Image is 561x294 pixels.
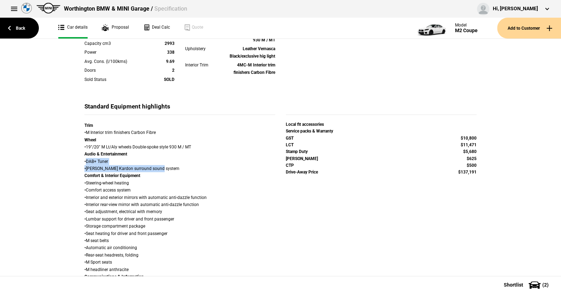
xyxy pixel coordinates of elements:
div: Capacity cm3 [84,40,138,47]
strong: SOLD [164,77,175,82]
strong: Wheel [84,137,96,142]
div: Doors [84,67,138,74]
strong: $5,680 [463,149,477,154]
strong: Local fit accessories [286,122,324,127]
strong: [PERSON_NAME] [286,156,318,161]
div: Avg. Cons. (l/100kms) [84,58,138,65]
strong: CTP [286,163,294,168]
img: bmw.png [21,3,32,13]
strong: LCT [286,142,294,147]
strong: $11,471 [461,142,477,147]
strong: $10,800 [461,136,477,141]
strong: Communications & Information [84,274,144,279]
strong: Leather Vernasca Black/exclusive hig light [230,46,275,58]
strong: 4MC-M Interior trim finishers Carbon Fibre [234,63,275,75]
strong: Service packs & Warranty [286,129,333,134]
img: mini.png [36,3,60,13]
strong: 338 [167,50,175,55]
strong: 9.69 [166,59,175,64]
a: Deal Calc [143,18,170,39]
a: Car details [58,18,88,39]
strong: 2 [172,68,175,73]
div: Power [84,49,138,56]
div: Hi, [PERSON_NAME] [493,5,538,12]
div: M2 Coupe [455,28,478,34]
span: Specification [154,5,187,12]
div: Interior Trim [185,61,221,69]
strong: Audio & Entertainment [84,152,127,157]
strong: GST [286,136,294,141]
button: Shortlist(2) [493,276,561,294]
strong: Comfort & Interior Equipment [84,173,140,178]
span: Shortlist [504,282,523,287]
div: Worthington BMW & MINI Garage / [64,5,187,13]
div: Model [455,23,478,28]
div: Sold Status [84,76,138,83]
strong: Drive-Away Price [286,170,318,175]
div: Upholstery [185,45,221,52]
div: Standard Equipment highlights [84,102,275,115]
strong: Trim [84,123,93,128]
strong: 2993 [165,41,175,46]
strong: $500 [467,163,477,168]
strong: $625 [467,156,477,161]
a: Proposal [102,18,129,39]
button: Add to Customer [497,18,561,39]
strong: $137,191 [458,170,477,175]
span: ( 2 ) [542,282,549,287]
strong: Stamp Duty [286,149,308,154]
